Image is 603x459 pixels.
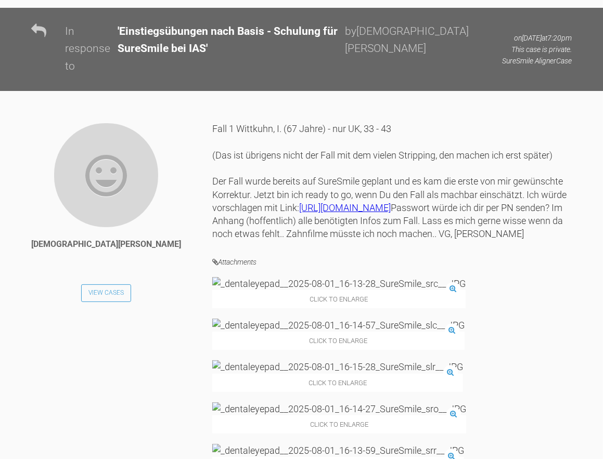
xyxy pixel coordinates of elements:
[81,284,131,302] a: View Cases
[502,33,572,44] p: on [DATE] at 7:20pm
[212,360,463,373] img: _dentaleyepad__2025-08-01_16-15-28_SureSmile_slr__.JPG
[502,44,572,56] p: This case is private.
[212,374,463,392] span: Click to enlarge
[118,23,342,76] div: ' Einstiegsübungen nach Basis - Schulung für SureSmile bei IAS '
[212,332,465,350] span: Click to enlarge
[212,256,572,269] h4: Attachments
[212,444,464,457] img: _dentaleyepad__2025-08-01_16-13-59_SureSmile_srr__.JPG
[212,290,466,308] span: Click to enlarge
[212,122,572,240] div: Fall 1 Wittkuhn, I. (67 Jahre) - nur UK, 33 - 43 (Das ist übrigens nicht der Fall mit dem vielen ...
[212,415,466,434] span: Click to enlarge
[212,319,465,332] img: _dentaleyepad__2025-08-01_16-14-57_SureSmile_slc__.JPG
[299,202,391,213] a: [URL][DOMAIN_NAME]
[345,23,493,76] div: by [DEMOGRAPHIC_DATA][PERSON_NAME]
[502,56,572,67] p: SureSmile Aligner Case
[31,238,181,251] div: [DEMOGRAPHIC_DATA][PERSON_NAME]
[65,23,115,76] div: In response to
[212,402,466,415] img: _dentaleyepad__2025-08-01_16-14-27_SureSmile_sro__.JPG
[212,277,466,290] img: _dentaleyepad__2025-08-01_16-13-28_SureSmile_src__.JPG
[53,122,159,228] img: Christian Buortesch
